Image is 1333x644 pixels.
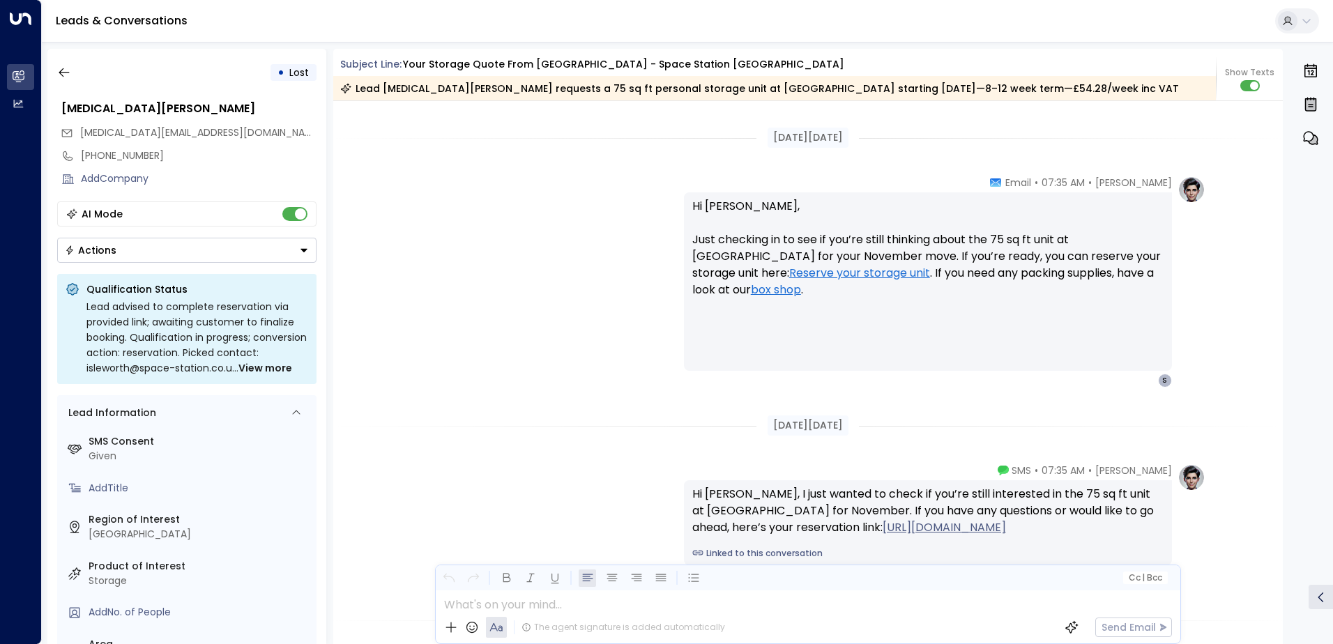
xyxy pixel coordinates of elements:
span: View more [238,360,292,376]
div: Lead advised to complete reservation via provided link; awaiting customer to finalize booking. Qu... [86,299,308,376]
button: Undo [440,569,457,587]
div: Storage [89,574,311,588]
label: SMS Consent [89,434,311,449]
div: AddNo. of People [89,605,311,620]
div: Actions [65,244,116,256]
a: Reserve your storage unit [789,265,930,282]
span: 07:35 AM [1042,176,1085,190]
span: • [1035,176,1038,190]
a: [URL][DOMAIN_NAME] [883,519,1006,536]
button: Cc|Bcc [1122,572,1167,585]
span: | [1142,573,1145,583]
span: [PERSON_NAME] [1095,463,1172,477]
span: Cc Bcc [1128,573,1161,583]
span: • [1035,463,1038,477]
div: [GEOGRAPHIC_DATA] [89,527,311,542]
span: Subject Line: [340,57,402,71]
div: Lead Information [63,406,156,420]
span: • [1088,463,1092,477]
div: AI Mode [82,207,123,221]
div: Your storage quote from [GEOGRAPHIC_DATA] - Space Station [GEOGRAPHIC_DATA] [403,57,844,72]
p: Hi [PERSON_NAME], Just checking in to see if you’re still thinking about the 75 sq ft unit at [GE... [692,198,1164,315]
label: Region of Interest [89,512,311,527]
img: profile-logo.png [1178,176,1205,204]
span: Lost [289,66,309,79]
span: SMS [1012,463,1031,477]
div: Given [89,449,311,463]
a: Leads & Conversations [56,13,188,29]
div: Button group with a nested menu [57,238,317,263]
img: profile-logo.png [1178,463,1205,491]
div: S [1158,374,1172,388]
span: Show Texts [1225,66,1274,79]
button: Actions [57,238,317,263]
a: box shop [751,282,801,298]
div: Hi [PERSON_NAME], I just wanted to check if you’re still interested in the 75 sq ft unit at [GEOG... [692,486,1164,536]
span: [MEDICAL_DATA][EMAIL_ADDRESS][DOMAIN_NAME] [80,125,322,139]
label: Product of Interest [89,559,311,574]
div: The agent signature is added automatically [521,621,725,634]
div: AddTitle [89,481,311,496]
a: Linked to this conversation [692,547,1164,560]
span: Email [1005,176,1031,190]
div: AddCompany [81,171,317,186]
span: • [1088,176,1092,190]
button: Redo [464,569,482,587]
div: [DATE][DATE] [768,415,848,436]
div: [DATE][DATE] [768,128,848,148]
div: [PHONE_NUMBER] [81,148,317,163]
span: [PERSON_NAME] [1095,176,1172,190]
p: Qualification Status [86,282,308,296]
div: [MEDICAL_DATA][PERSON_NAME] [61,100,317,117]
span: 07:35 AM [1042,463,1085,477]
div: • [277,60,284,85]
div: Lead [MEDICAL_DATA][PERSON_NAME] requests a 75 sq ft personal storage unit at [GEOGRAPHIC_DATA] s... [340,82,1179,95]
span: syeda_jas@hotmail.co.uk [80,125,317,140]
